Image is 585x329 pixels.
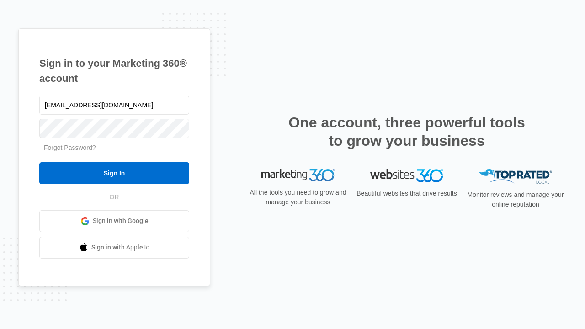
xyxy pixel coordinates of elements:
[93,216,149,226] span: Sign in with Google
[261,169,335,182] img: Marketing 360
[39,162,189,184] input: Sign In
[247,188,349,207] p: All the tools you need to grow and manage your business
[286,113,528,150] h2: One account, three powerful tools to grow your business
[464,190,567,209] p: Monitor reviews and manage your online reputation
[479,169,552,184] img: Top Rated Local
[39,56,189,86] h1: Sign in to your Marketing 360® account
[44,144,96,151] a: Forgot Password?
[91,243,150,252] span: Sign in with Apple Id
[356,189,458,198] p: Beautiful websites that drive results
[370,169,443,182] img: Websites 360
[39,96,189,115] input: Email
[39,237,189,259] a: Sign in with Apple Id
[103,192,126,202] span: OR
[39,210,189,232] a: Sign in with Google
